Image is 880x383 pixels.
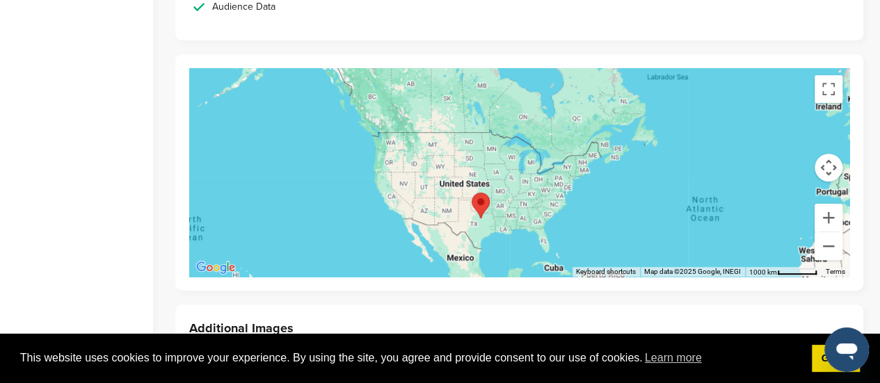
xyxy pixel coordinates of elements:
button: Map camera controls [815,154,842,181]
img: Google [193,259,239,277]
button: Map Scale: 1000 km per 54 pixels [745,267,822,277]
button: Zoom in [815,204,842,231]
h3: Additional Images [189,318,849,338]
span: 1000 km [749,268,777,276]
a: Terms (opens in new tab) [826,268,845,275]
a: dismiss cookie message [812,345,860,373]
button: Zoom out [815,232,842,260]
span: This website uses cookies to improve your experience. By using the site, you agree and provide co... [20,348,801,368]
iframe: Button to launch messaging window [824,327,869,372]
div: Fort Worth [466,187,495,224]
span: Map data ©2025 Google, INEGI [644,268,741,275]
a: Open this area in Google Maps (opens a new window) [193,259,239,277]
button: Keyboard shortcuts [576,267,636,277]
button: Toggle fullscreen view [815,75,842,103]
a: learn more about cookies [643,348,704,368]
